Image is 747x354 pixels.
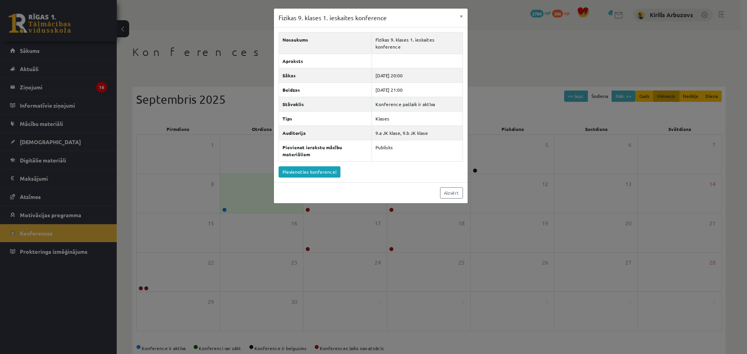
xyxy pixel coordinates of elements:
th: Sākas [279,68,372,82]
td: Fizikas 9. klases 1. ieskaites konference [372,32,463,54]
td: Klases [372,111,463,126]
a: Aizvērt [440,187,463,199]
button: × [455,9,468,23]
th: Tips [279,111,372,126]
td: 9.a JK klase, 9.b JK klase [372,126,463,140]
th: Stāvoklis [279,97,372,111]
th: Auditorija [279,126,372,140]
th: Nosaukums [279,32,372,54]
a: Pievienoties konferencei [279,166,340,178]
td: [DATE] 20:00 [372,68,463,82]
td: Konference pašlaik ir aktīva [372,97,463,111]
td: Publisks [372,140,463,161]
th: Beidzas [279,82,372,97]
h3: Fizikas 9. klases 1. ieskaites konference [279,13,387,23]
th: Pievienot ierakstu mācību materiāliem [279,140,372,161]
td: [DATE] 21:00 [372,82,463,97]
th: Apraksts [279,54,372,68]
